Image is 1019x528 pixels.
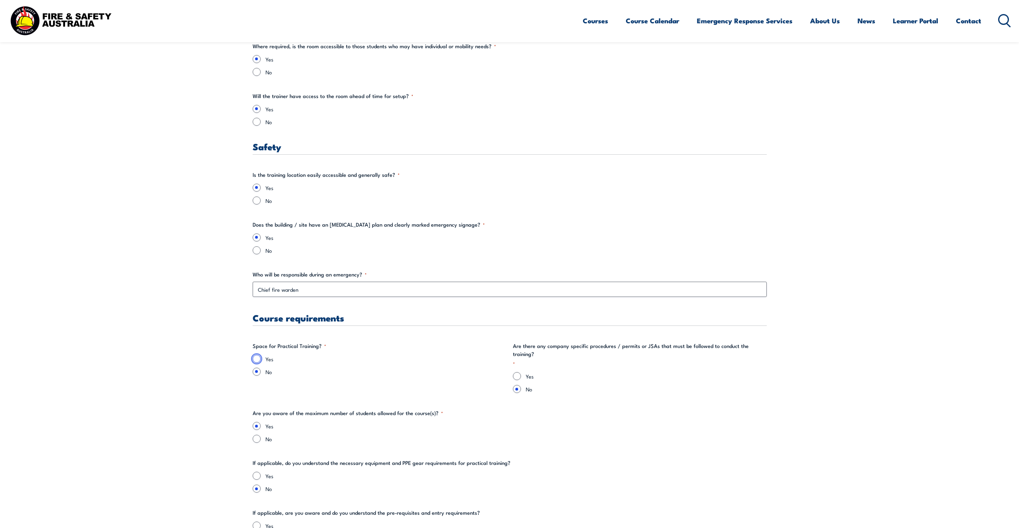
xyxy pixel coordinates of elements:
[265,184,767,192] label: Yes
[265,355,506,363] label: Yes
[253,342,326,350] legend: Space for Practical Training?
[858,10,875,31] a: News
[265,368,506,376] label: No
[265,233,767,241] label: Yes
[265,472,767,480] label: Yes
[626,10,679,31] a: Course Calendar
[265,196,767,205] label: No
[513,342,767,367] legend: Are there any company specific procedures / permits or JSAs that must be followed to conduct the ...
[253,459,511,467] legend: If applicable, do you understand the necessary equipment and PPE gear requirements for practical ...
[253,171,400,179] legend: Is the training location easily accessible and generally safe?
[810,10,840,31] a: About Us
[253,409,443,417] legend: Are you aware of the maximum number of students allowed for the course(s)?
[265,55,767,63] label: Yes
[265,105,767,113] label: Yes
[265,118,767,126] label: No
[253,221,485,229] legend: Does the building / site have an [MEDICAL_DATA] plan and clearly marked emergency signage?
[253,270,767,278] label: Who will be responsible during an emergency?
[253,92,413,100] legend: Will the trainer have access to the room ahead of time for setup?
[956,10,981,31] a: Contact
[265,246,767,254] label: No
[253,42,496,50] legend: Where required, is the room accessible to those students who may have individual or mobility needs?
[265,68,767,76] label: No
[583,10,608,31] a: Courses
[893,10,938,31] a: Learner Portal
[265,485,767,493] label: No
[526,385,767,393] label: No
[265,422,767,430] label: Yes
[526,372,767,380] label: Yes
[253,509,480,517] legend: If applicable, are you aware and do you understand the pre-requisites and entry requirements?
[265,435,767,443] label: No
[697,10,792,31] a: Emergency Response Services
[253,142,767,151] h3: Safety
[253,313,767,322] h3: Course requirements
